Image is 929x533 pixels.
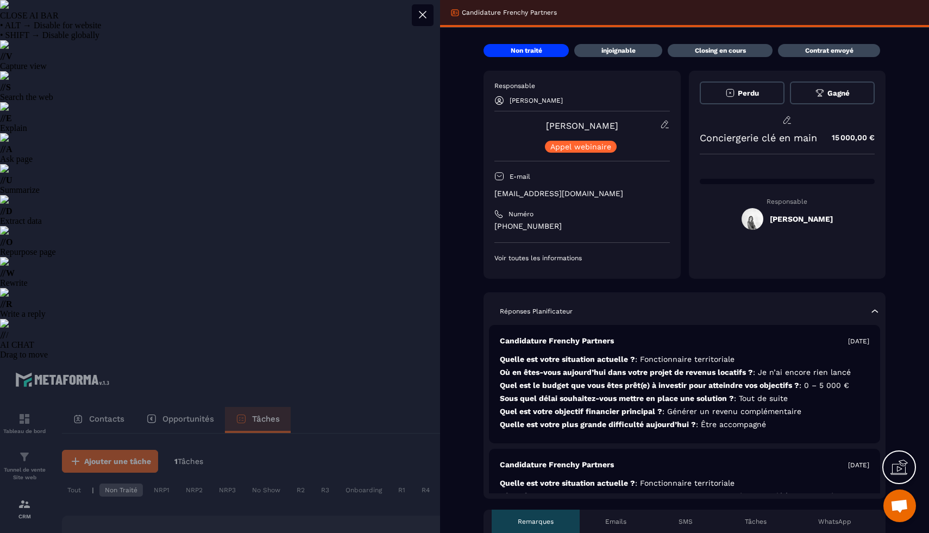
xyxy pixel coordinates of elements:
span: : Je n’ai encore rien lancé [753,368,851,377]
span: : 0 – 5 000 € [799,381,849,390]
span: : Fonctionnaire territoriale [635,479,735,487]
p: Sous quel délai souhaitez-vous mettre en place une solution ? [500,393,869,404]
p: Candidature Frenchy Partners [500,460,614,470]
p: Emails [605,517,626,526]
p: Quel est votre objectif financier principal ? [500,406,869,417]
p: Où en êtes-vous aujourd’hui dans votre projet de revenus locatifs ? [500,491,869,512]
p: Remarques [518,517,554,526]
span: : Être accompagné [696,420,766,429]
span: : Tout de suite [734,394,788,403]
p: SMS [679,517,693,526]
p: Où en êtes-vous aujourd’hui dans votre projet de revenus locatifs ? [500,367,869,378]
p: [DATE] [848,461,869,469]
span: : Générer un revenu complémentaire [662,407,801,416]
p: Quel est le budget que vous êtes prêt(e) à investir pour atteindre vos objectifs ? [500,380,869,391]
p: Tâches [745,517,767,526]
p: WhatsApp [818,517,851,526]
p: Quelle est votre plus grande difficulté aujourd’hui ? [500,419,869,430]
div: Ouvrir le chat [883,490,916,522]
p: Quelle est votre situation actuelle ? [500,478,869,488]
